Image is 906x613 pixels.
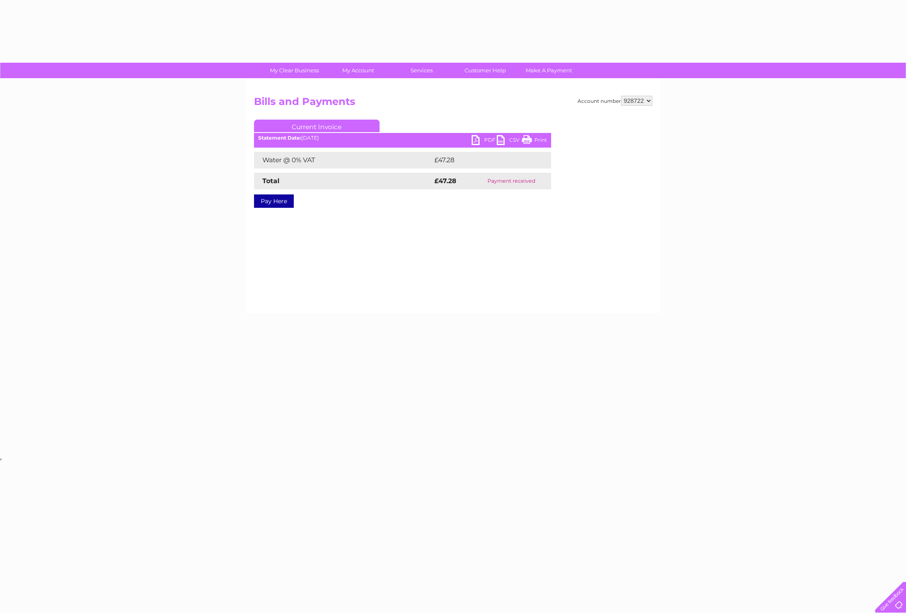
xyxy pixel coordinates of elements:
td: Water @ 0% VAT [254,152,432,169]
a: Customer Help [451,63,520,78]
td: £47.28 [432,152,534,169]
a: Current Invoice [254,120,380,132]
a: CSV [497,135,522,147]
strong: £47.28 [434,177,456,185]
a: My Clear Business [260,63,329,78]
a: Make A Payment [514,63,583,78]
div: Account number [577,96,652,106]
b: Statement Date: [258,135,301,141]
strong: Total [262,177,280,185]
td: Payment received [472,173,551,189]
a: PDF [472,135,497,147]
div: [DATE] [254,135,551,141]
h2: Bills and Payments [254,96,652,112]
a: Print [522,135,547,147]
a: My Account [323,63,393,78]
a: Services [387,63,456,78]
a: Pay Here [254,194,294,208]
